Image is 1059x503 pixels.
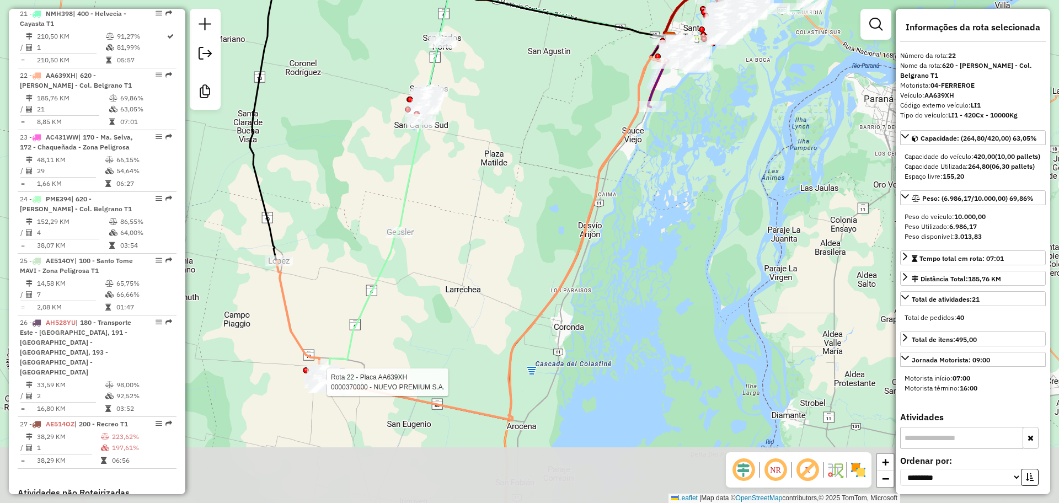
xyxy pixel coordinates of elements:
a: Peso: (6.986,17/10.000,00) 69,86% [900,190,1046,205]
div: Total de pedidos: [905,313,1041,323]
span: | 200 - Recreo T1 [74,420,128,428]
span: 26 - [20,318,131,376]
span: AE514OY [46,256,74,265]
span: 22 - [20,71,132,89]
i: % de utilização do peso [109,218,117,225]
span: 27 - [20,420,128,428]
span: Peso: (6.986,17/10.000,00) 69,86% [922,194,1034,202]
i: Tempo total em rota [101,457,106,464]
i: Tempo total em rota [105,405,111,412]
a: Nova sessão e pesquisa [194,13,216,38]
span: AH528YU [46,318,76,327]
td: / [20,42,25,53]
strong: LI1 - 420Cx - 10000Kg [948,111,1018,119]
strong: 155,20 [943,172,964,180]
td: = [20,455,25,466]
td: 69,86% [120,93,172,104]
td: 06:27 [116,178,172,189]
em: Opções [156,257,162,264]
i: Tempo total em rota [109,242,115,249]
span: 25 - [20,256,133,275]
div: Jornada Motorista: 09:00 [912,355,990,365]
span: Ocultar deslocamento [730,457,757,483]
span: Ocultar NR [762,457,789,483]
i: % de utilização do peso [105,157,114,163]
img: Exibir/Ocultar setores [849,461,867,479]
i: % de utilização da cubagem [109,229,117,236]
i: Tempo total em rota [106,57,111,63]
h4: Informações da rota selecionada [900,22,1046,33]
a: Distância Total:185,76 KM [900,271,1046,286]
span: | 180 - Transporte Este - [GEOGRAPHIC_DATA], 191 -[GEOGRAPHIC_DATA] - [GEOGRAPHIC_DATA], 193 - [G... [20,318,131,376]
a: Total de atividades:21 [900,291,1046,306]
strong: 264,80 [968,162,990,170]
div: Capacidade Utilizada: [905,162,1041,172]
span: Total de atividades: [912,295,980,303]
td: / [20,227,25,238]
strong: (10,00 pallets) [995,152,1040,160]
span: Tempo total em rota: 07:01 [919,254,1004,263]
td: 38,29 KM [36,455,100,466]
i: % de utilização da cubagem [101,445,109,451]
span: | 620 - [PERSON_NAME] - Col. Belgrano T1 [20,71,132,89]
div: Motorista início: [905,373,1041,383]
button: Ordem crescente [1021,469,1039,486]
div: Atividade não roteirizada - CHERNENCO LAURA MARIBEL [762,3,789,14]
strong: 495,00 [955,335,977,344]
span: Capacidade: (264,80/420,00) 63,05% [921,134,1037,142]
strong: 40 [956,313,964,322]
div: Peso Utilizado: [905,222,1041,232]
td: 33,59 KM [36,379,105,390]
strong: 10.000,00 [954,212,986,221]
i: Total de Atividades [26,291,33,298]
td: 66,66% [116,289,172,300]
div: Distância Total: [912,274,1001,284]
td: / [20,442,25,453]
i: % de utilização da cubagem [105,168,114,174]
div: Veículo: [900,90,1046,100]
span: 185,76 KM [968,275,1001,283]
i: Total de Atividades [26,44,33,51]
td: 185,76 KM [36,93,109,104]
div: Espaço livre: [905,172,1041,181]
td: 65,75% [116,278,172,289]
div: Capacidade do veículo: [905,152,1041,162]
strong: LI1 [971,101,981,109]
td: 06:56 [111,455,172,466]
td: 1,66 KM [36,178,105,189]
td: 38,29 KM [36,431,100,442]
em: Opções [156,195,162,202]
div: Map data © contributors,© 2025 TomTom, Microsoft [668,494,900,503]
td: = [20,55,25,66]
td: 152,29 KM [36,216,109,227]
span: | 400 - Helvecia - Cayasta T1 [20,9,126,28]
div: Nome da rota: [900,61,1046,81]
td: 1 [36,42,105,53]
div: Peso: (6.986,17/10.000,00) 69,86% [900,207,1046,246]
i: Tempo total em rota [105,304,111,311]
div: Peso disponível: [905,232,1041,242]
strong: 22 [948,51,956,60]
td: 64,00% [120,227,172,238]
i: Distância Total [26,382,33,388]
i: Tempo total em rota [105,180,111,187]
label: Ordenar por: [900,454,1046,467]
em: Rota exportada [165,133,172,140]
i: Total de Atividades [26,168,33,174]
div: Total de atividades:21 [900,308,1046,327]
td: 7 [36,289,105,300]
td: / [20,165,25,176]
a: Total de itens:495,00 [900,331,1046,346]
span: Exibir rótulo [794,457,821,483]
i: Distância Total [26,434,33,440]
div: Motorista: [900,81,1046,90]
em: Opções [156,10,162,17]
td: 86,55% [120,216,172,227]
td: 2 [36,390,105,402]
div: Tipo do veículo: [900,110,1046,120]
div: Motorista término: [905,383,1041,393]
strong: 620 - [PERSON_NAME] - Col. Belgrano T1 [900,61,1032,79]
td: / [20,390,25,402]
img: SAZ AR Santa Fe - Mino [663,31,677,46]
i: Rota otimizada [167,33,174,40]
